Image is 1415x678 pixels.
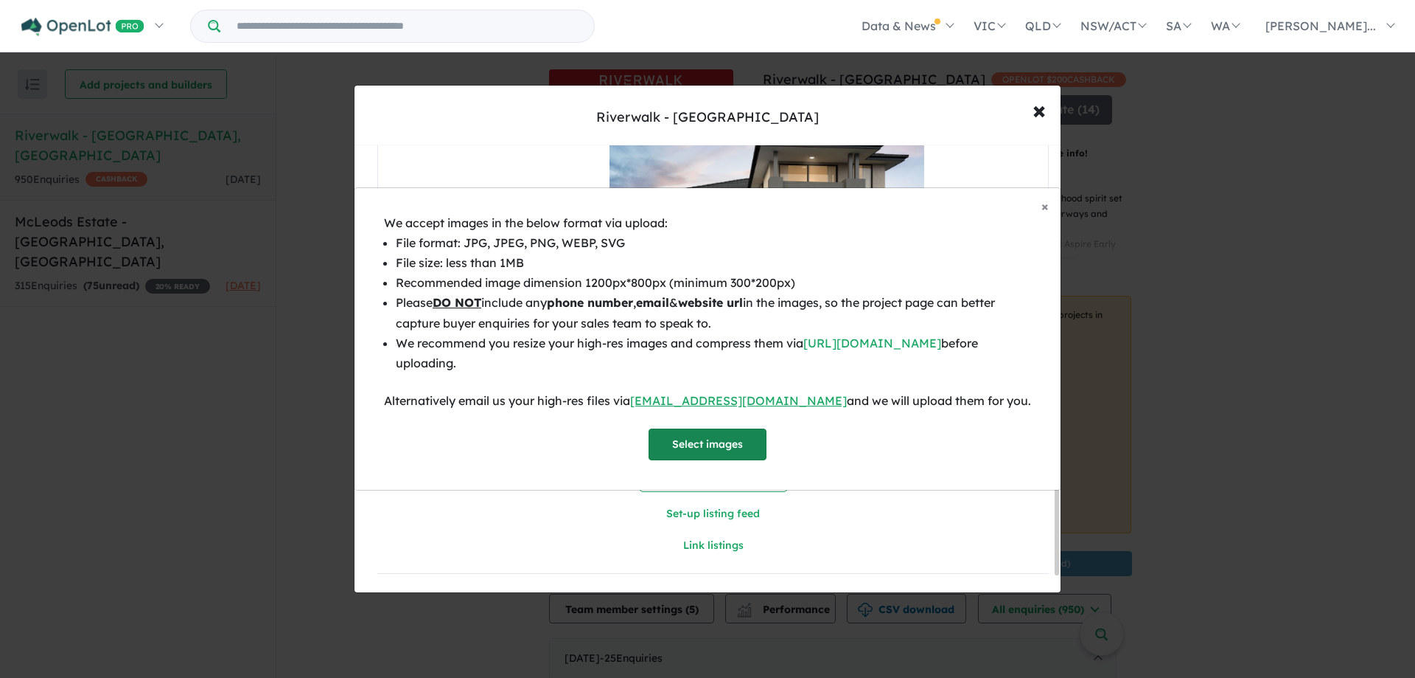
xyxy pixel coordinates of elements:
[223,10,591,42] input: Try estate name, suburb, builder or developer
[636,295,669,310] b: email
[547,295,633,310] b: phone number
[803,336,941,350] a: [URL][DOMAIN_NAME]
[678,295,743,310] b: website url
[384,213,1031,233] div: We accept images in the below format via upload:
[1041,198,1049,215] span: ×
[396,273,1031,293] li: Recommended image dimension 1200px*800px (minimum 300*200px)
[396,333,1031,373] li: We recommend you resize your high-res images and compress them via before uploading.
[1265,18,1376,33] span: [PERSON_NAME]...
[433,295,481,310] u: DO NOT
[630,393,847,408] a: [EMAIL_ADDRESS][DOMAIN_NAME]
[396,293,1031,333] li: Please include any , & in the images, so the project page can better capture buyer enquiries for ...
[21,18,144,36] img: Openlot PRO Logo White
[396,233,1031,253] li: File format: JPG, JPEG, PNG, WEBP, SVG
[396,253,1031,273] li: File size: less than 1MB
[649,429,766,460] button: Select images
[384,391,1031,411] div: Alternatively email us your high-res files via and we will upload them for you.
